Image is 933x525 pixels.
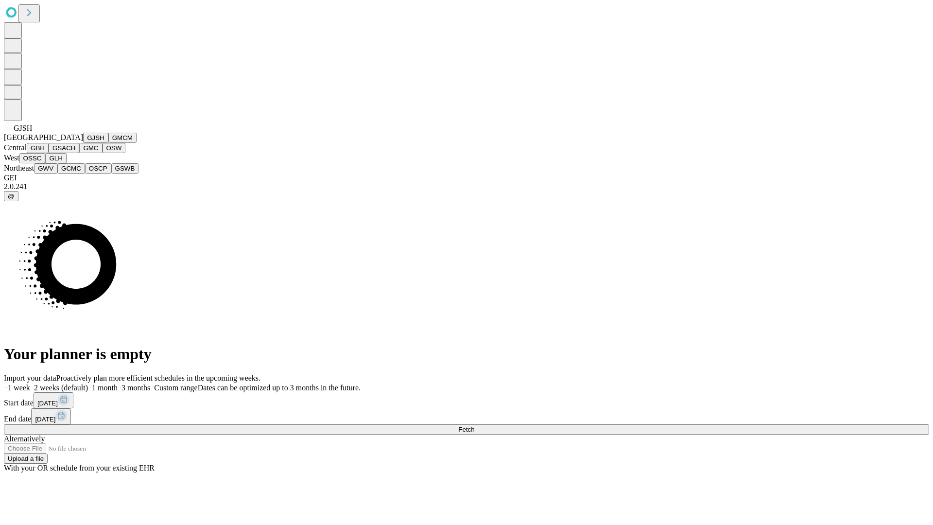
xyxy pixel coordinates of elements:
[8,192,15,200] span: @
[31,408,71,424] button: [DATE]
[49,143,79,153] button: GSACH
[4,133,83,141] span: [GEOGRAPHIC_DATA]
[4,164,34,172] span: Northeast
[83,133,108,143] button: GJSH
[57,163,85,174] button: GCMC
[34,384,88,392] span: 2 weeks (default)
[19,153,46,163] button: OSSC
[4,392,929,408] div: Start date
[121,384,150,392] span: 3 months
[4,345,929,363] h1: Your planner is empty
[85,163,111,174] button: OSCP
[8,384,30,392] span: 1 week
[4,182,929,191] div: 2.0.241
[103,143,126,153] button: OSW
[4,424,929,435] button: Fetch
[56,374,260,382] span: Proactively plan more efficient schedules in the upcoming weeks.
[4,191,18,201] button: @
[4,143,27,152] span: Central
[458,426,474,433] span: Fetch
[4,374,56,382] span: Import your data
[154,384,197,392] span: Custom range
[79,143,102,153] button: GMC
[108,133,137,143] button: GMCM
[4,154,19,162] span: West
[198,384,361,392] span: Dates can be optimized up to 3 months in the future.
[35,416,55,423] span: [DATE]
[27,143,49,153] button: GBH
[34,163,57,174] button: GWV
[4,174,929,182] div: GEI
[4,464,155,472] span: With your OR schedule from your existing EHR
[45,153,66,163] button: GLH
[111,163,139,174] button: GSWB
[37,400,58,407] span: [DATE]
[34,392,73,408] button: [DATE]
[4,408,929,424] div: End date
[14,124,32,132] span: GJSH
[4,454,48,464] button: Upload a file
[4,435,45,443] span: Alternatively
[92,384,118,392] span: 1 month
